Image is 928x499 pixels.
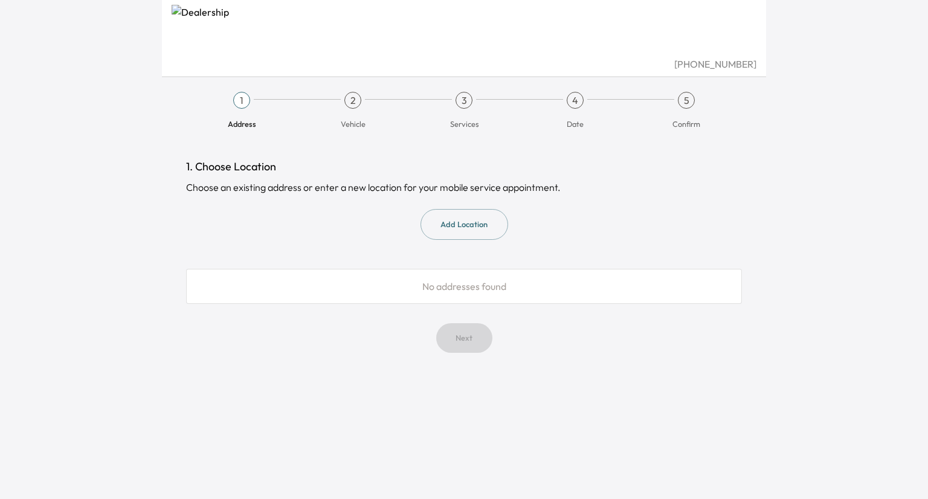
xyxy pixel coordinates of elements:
div: 5 [678,92,695,109]
div: [PHONE_NUMBER] [172,57,756,71]
div: 3 [456,92,472,109]
span: Date [567,118,584,129]
span: Address [228,118,256,129]
div: 2 [344,92,361,109]
h1: 1. Choose Location [186,158,742,175]
button: Add Location [420,209,508,240]
div: Choose an existing address or enter a new location for your mobile service appointment. [186,180,742,195]
span: Services [450,118,478,129]
div: 4 [567,92,584,109]
span: Confirm [672,118,700,129]
img: Dealership [172,5,756,57]
span: Vehicle [341,118,366,129]
div: 1 [233,92,250,109]
span: No addresses found [422,280,506,292]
